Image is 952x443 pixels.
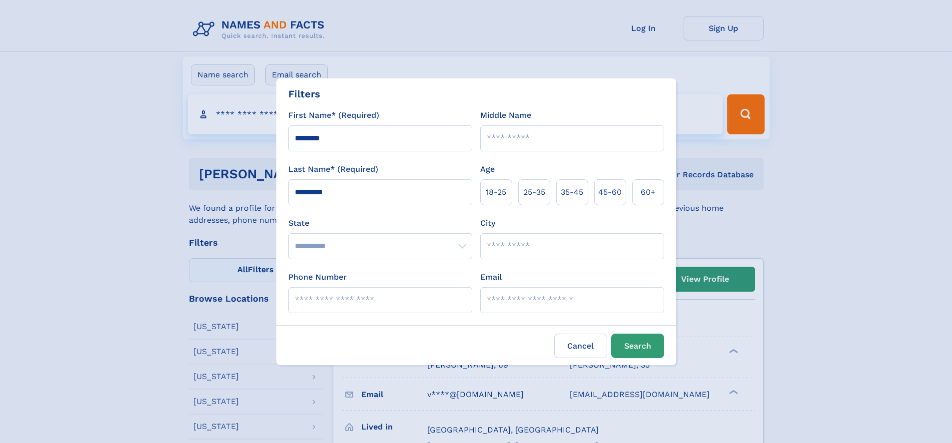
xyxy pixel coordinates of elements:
span: 25‑35 [523,186,545,198]
label: City [480,217,495,229]
label: Last Name* (Required) [288,163,378,175]
div: Filters [288,86,320,101]
label: Age [480,163,495,175]
span: 18‑25 [486,186,506,198]
button: Search [611,334,664,358]
span: 35‑45 [561,186,583,198]
label: Phone Number [288,271,347,283]
label: Cancel [554,334,607,358]
span: 45‑60 [598,186,622,198]
span: 60+ [641,186,656,198]
label: First Name* (Required) [288,109,379,121]
label: Email [480,271,502,283]
label: Middle Name [480,109,531,121]
label: State [288,217,472,229]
